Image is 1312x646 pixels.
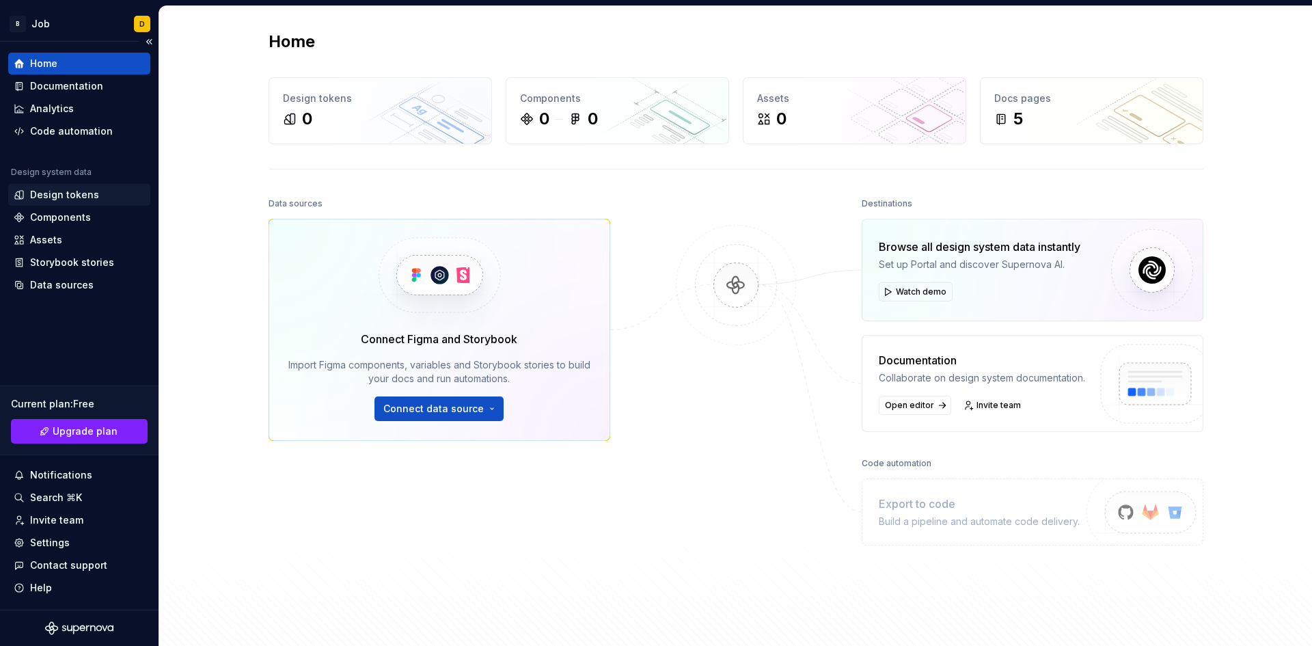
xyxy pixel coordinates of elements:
button: Contact support [8,554,150,576]
div: Import Figma components, variables and Storybook stories to build your docs and run automations. [288,358,590,386]
div: Assets [757,92,952,105]
div: B [10,16,26,32]
div: Current plan : Free [11,397,148,411]
div: Design tokens [30,188,99,202]
div: 0 [539,108,549,130]
a: Settings [8,532,150,554]
div: Job [31,17,50,31]
a: Assets [8,229,150,251]
a: Invite team [959,396,1027,415]
button: Watch demo [879,282,953,301]
div: Contact support [30,558,107,572]
button: Help [8,577,150,599]
a: Open editor [879,396,951,415]
a: Documentation [8,75,150,97]
a: Docs pages5 [980,77,1203,144]
a: Components [8,206,150,228]
div: Documentation [879,352,1085,368]
div: 5 [1013,108,1023,130]
a: Upgrade plan [11,419,148,444]
div: Browse all design system data instantly [879,239,1080,255]
a: Analytics [8,98,150,120]
h2: Home [269,31,315,53]
div: Data sources [269,194,323,213]
a: Data sources [8,274,150,296]
button: Collapse sidebar [139,32,159,51]
span: Upgrade plan [53,425,118,438]
div: Connect Figma and Storybook [361,331,517,347]
div: Build a pipeline and automate code delivery. [879,515,1080,528]
div: D [139,18,145,29]
a: Assets0 [743,77,966,144]
div: Code automation [862,454,931,473]
div: Help [30,581,52,595]
div: 0 [776,108,787,130]
button: Search ⌘K [8,487,150,509]
div: Design system data [11,167,92,178]
div: Search ⌘K [30,491,82,504]
a: Invite team [8,509,150,531]
div: Set up Portal and discover Supernova AI. [879,258,1080,271]
div: Components [30,211,91,224]
div: Destinations [862,194,912,213]
div: Invite team [30,513,83,527]
a: Code automation [8,120,150,142]
div: Collaborate on design system documentation. [879,371,1085,385]
span: Open editor [885,400,934,411]
div: Home [30,57,57,70]
div: Export to code [879,496,1080,512]
a: Design tokens0 [269,77,492,144]
svg: Supernova Logo [45,621,113,635]
button: Notifications [8,464,150,486]
div: Storybook stories [30,256,114,269]
div: Docs pages [994,92,1189,105]
span: Invite team [976,400,1021,411]
div: Notifications [30,468,92,482]
button: BJobD [3,9,156,38]
a: Design tokens [8,184,150,206]
div: Assets [30,233,62,247]
a: Storybook stories [8,252,150,273]
a: Components00 [506,77,729,144]
button: Connect data source [374,396,504,421]
div: Components [520,92,715,105]
div: Code automation [30,124,113,138]
div: 0 [588,108,598,130]
div: 0 [302,108,312,130]
div: Settings [30,536,70,550]
div: Design tokens [283,92,478,105]
a: Home [8,53,150,75]
span: Connect data source [383,402,484,416]
span: Watch demo [896,286,946,297]
div: Data sources [30,278,94,292]
div: Documentation [30,79,103,93]
div: Analytics [30,102,74,116]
